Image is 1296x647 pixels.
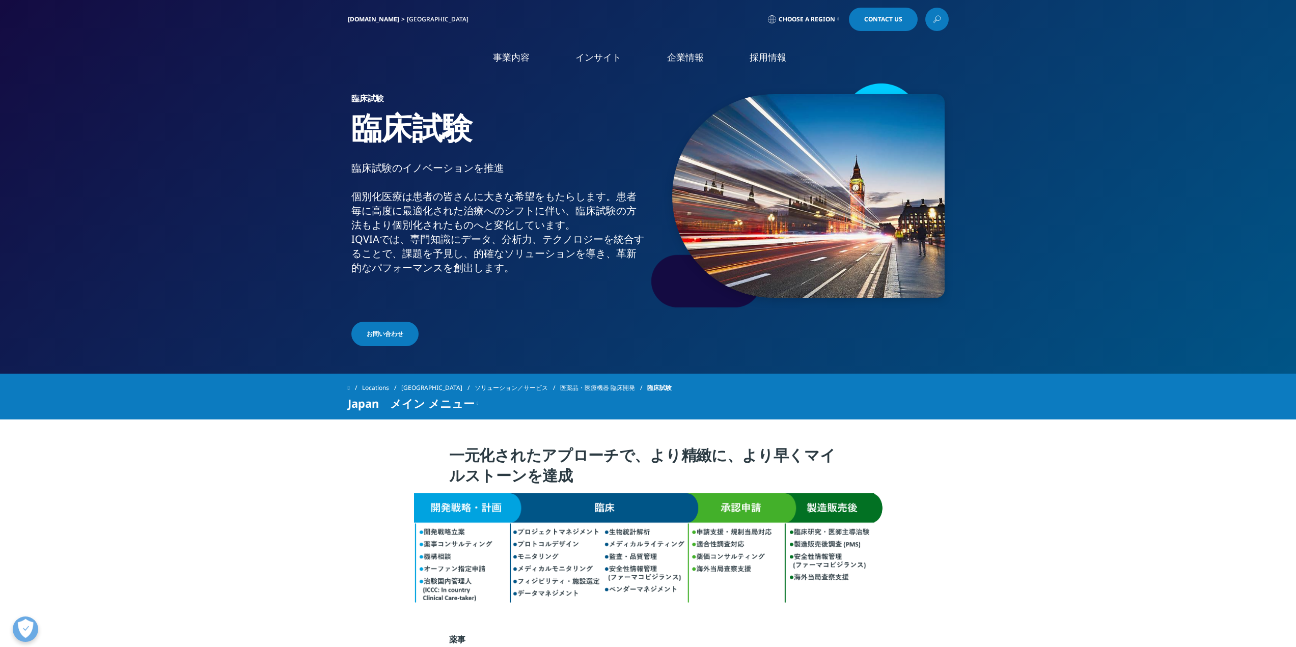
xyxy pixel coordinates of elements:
[449,634,465,645] strong: 薬事
[367,329,403,339] span: お問い合わせ
[493,51,530,64] a: 事業内容
[667,51,704,64] a: 企業情報
[351,161,644,303] div: 臨床試験のイノベーションを推進 個別化医療は患者の皆さんに大きな希望をもたらします。患者毎に高度に最適化された治療へのシフトに伴い、臨床試験の方法もより個別化されたものへと変化しています。 IQ...
[414,493,883,606] img: full services chart strategy planning to execution
[401,379,475,397] a: [GEOGRAPHIC_DATA]
[647,379,672,397] span: 臨床試験
[864,16,902,22] span: Contact Us
[575,51,621,64] a: インサイト
[13,616,38,642] button: 優先設定センターを開く
[351,322,419,346] a: お問い合わせ
[407,15,473,23] div: [GEOGRAPHIC_DATA]
[475,379,560,397] a: ソリューション／サービス
[348,15,399,23] a: [DOMAIN_NAME]
[849,8,918,31] a: Contact Us
[362,379,401,397] a: Locations
[560,379,647,397] a: 医薬品・医療機器 臨床開発
[672,94,945,298] img: 902_light-trails-on-road-in-london-city-at-night.jpg
[779,15,835,23] span: Choose a Region
[449,445,847,493] h4: 一元化されたアプローチで、より精緻に、より早くマイルストーンを達成
[351,108,644,161] h1: 臨床試験
[433,36,949,84] nav: Primary
[750,51,786,64] a: 採用情報
[351,94,644,108] h6: 臨床試験
[348,397,475,409] span: Japan メイン メニュー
